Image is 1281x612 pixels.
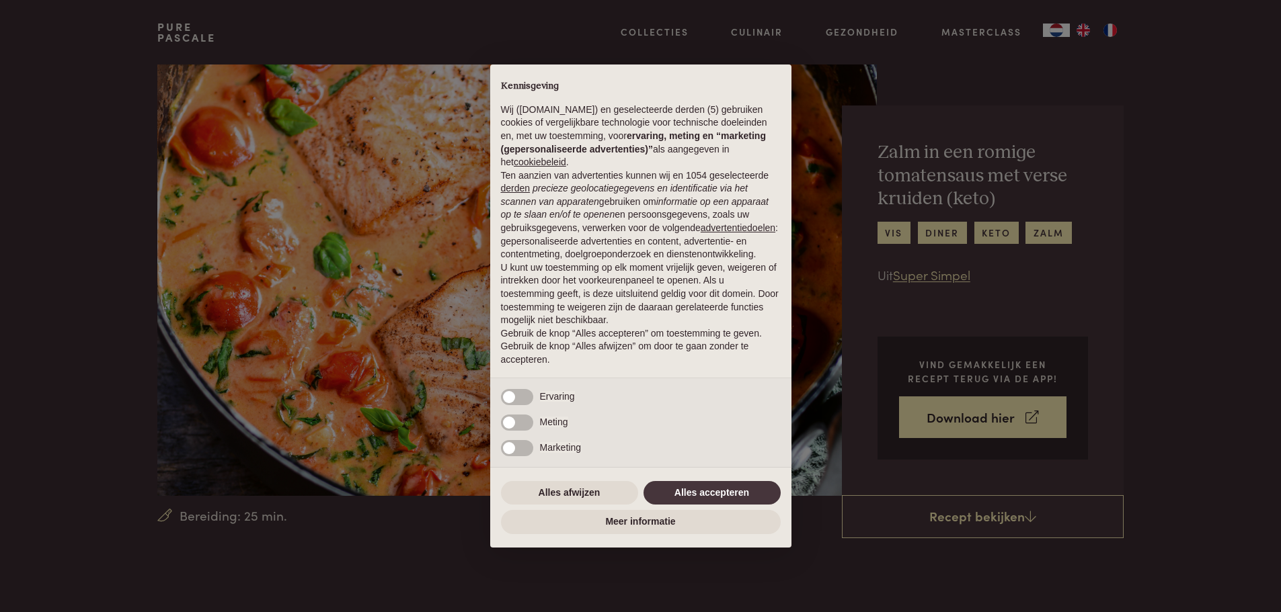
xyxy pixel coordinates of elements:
em: informatie op een apparaat op te slaan en/of te openen [501,196,769,220]
strong: ervaring, meting en “marketing (gepersonaliseerde advertenties)” [501,130,766,155]
h2: Kennisgeving [501,81,781,93]
button: Alles accepteren [644,481,781,505]
em: precieze geolocatiegegevens en identificatie via het scannen van apparaten [501,183,748,207]
p: Gebruik de knop “Alles accepteren” om toestemming te geven. Gebruik de knop “Alles afwijzen” om d... [501,327,781,367]
span: Ervaring [540,391,575,402]
p: U kunt uw toestemming op elk moment vrijelijk geven, weigeren of intrekken door het voorkeurenpan... [501,261,781,327]
button: Alles afwijzen [501,481,638,505]
a: cookiebeleid [514,157,566,167]
button: derden [501,182,531,195]
button: advertentiedoelen [701,222,775,235]
p: Ten aanzien van advertenties kunnen wij en 1054 geselecteerde gebruiken om en persoonsgegevens, z... [501,169,781,261]
span: Meting [540,417,568,427]
span: Marketing [540,442,581,453]
button: Meer informatie [501,510,781,534]
p: Wij ([DOMAIN_NAME]) en geselecteerde derden (5) gebruiken cookies of vergelijkbare technologie vo... [501,103,781,169]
